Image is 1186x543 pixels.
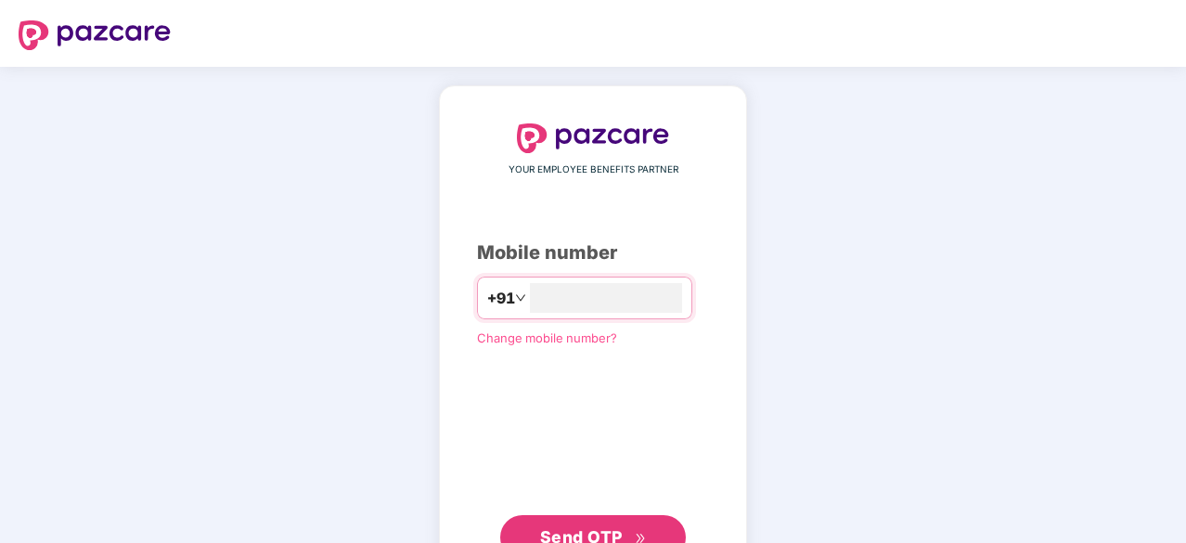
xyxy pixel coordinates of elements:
img: logo [19,20,171,50]
span: +91 [487,287,515,310]
img: logo [517,123,669,153]
span: YOUR EMPLOYEE BENEFITS PARTNER [509,162,678,177]
div: Mobile number [477,239,709,267]
span: down [515,292,526,304]
a: Change mobile number? [477,330,617,345]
